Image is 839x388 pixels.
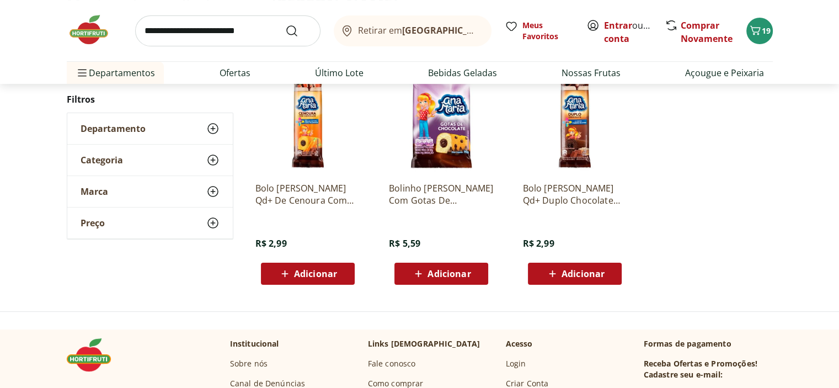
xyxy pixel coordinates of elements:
[67,338,122,371] img: Hortifruti
[522,20,573,42] span: Meus Favoritos
[427,269,471,278] span: Adicionar
[285,24,312,38] button: Submit Search
[389,182,494,206] a: Bolinho [PERSON_NAME] Com Gotas De Chocolate 70G
[81,217,105,228] span: Preço
[505,20,573,42] a: Meus Favoritos
[604,19,665,45] a: Criar conta
[294,269,337,278] span: Adicionar
[261,263,355,285] button: Adicionar
[644,338,773,349] p: Formas de pagamento
[368,338,480,349] p: Links [DEMOGRAPHIC_DATA]
[562,269,605,278] span: Adicionar
[81,123,146,134] span: Departamento
[230,338,279,349] p: Institucional
[746,18,773,44] button: Carrinho
[255,182,360,206] a: Bolo [PERSON_NAME] Qd+ De Cenoura Com Chocolate 35G
[604,19,653,45] span: ou
[67,176,233,207] button: Marca
[644,358,757,369] h3: Receba Ofertas e Promoções!
[220,66,250,79] a: Ofertas
[67,113,233,144] button: Departamento
[358,25,480,35] span: Retirar em
[402,24,588,36] b: [GEOGRAPHIC_DATA]/[GEOGRAPHIC_DATA]
[67,88,233,110] h2: Filtros
[604,19,632,31] a: Entrar
[67,145,233,176] button: Categoria
[255,68,360,173] img: Bolo Ana Maria Qd+ De Cenoura Com Chocolate 35G
[389,68,494,173] img: Bolinho Ana Maria Com Gotas De Chocolate 70G
[528,263,622,285] button: Adicionar
[389,237,420,249] span: R$ 5,59
[762,25,771,36] span: 19
[67,13,122,46] img: Hortifruti
[685,66,764,79] a: Açougue e Peixaria
[681,19,733,45] a: Comprar Novamente
[76,60,89,86] button: Menu
[81,186,108,197] span: Marca
[67,208,233,238] button: Preço
[255,237,287,249] span: R$ 2,99
[368,358,416,369] a: Fale conosco
[522,68,627,173] img: Bolo Ana Maria Qd+ Duplo Chocolate 35G
[230,358,268,369] a: Sobre nós
[315,66,364,79] a: Último Lote
[562,66,621,79] a: Nossas Frutas
[428,66,497,79] a: Bebidas Geladas
[506,338,533,349] p: Acesso
[394,263,488,285] button: Adicionar
[522,237,554,249] span: R$ 2,99
[135,15,320,46] input: search
[81,155,123,166] span: Categoria
[644,369,723,380] h3: Cadastre seu e-mail:
[506,358,526,369] a: Login
[522,182,627,206] a: Bolo [PERSON_NAME] Qd+ Duplo Chocolate 35G
[334,15,491,46] button: Retirar em[GEOGRAPHIC_DATA]/[GEOGRAPHIC_DATA]
[76,60,155,86] span: Departamentos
